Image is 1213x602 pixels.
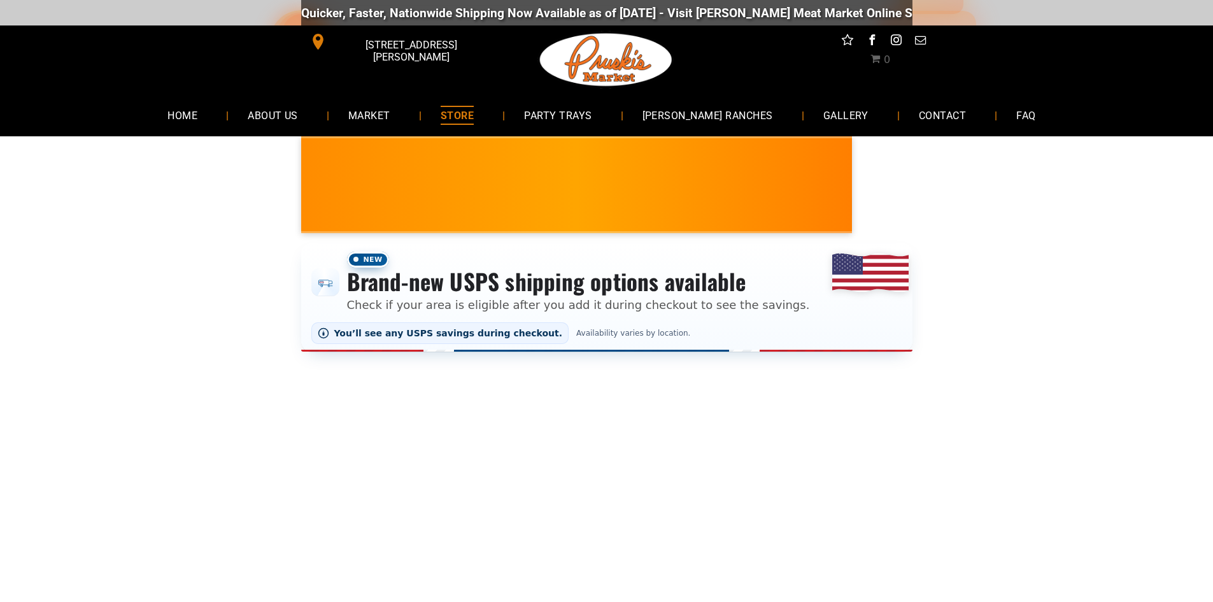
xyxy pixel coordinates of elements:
img: Pruski-s+Market+HQ+Logo2-1920w.png [537,25,675,94]
a: STORE [422,98,493,132]
span: New [347,252,389,268]
a: GALLERY [804,98,888,132]
span: Availability varies by location. [574,329,693,338]
span: 0 [884,54,890,66]
a: instagram [888,32,904,52]
a: PARTY TRAYS [505,98,611,132]
a: MARKET [329,98,409,132]
a: [PERSON_NAME] RANCHES [623,98,792,132]
div: Quicker, Faster, Nationwide Shipping Now Available as of [DATE] - Visit [PERSON_NAME] Meat Market... [217,6,988,20]
a: Social network [839,32,856,52]
span: You’ll see any USPS savings during checkout. [334,328,563,338]
span: [PERSON_NAME] MARKET [736,194,986,214]
a: HOME [148,98,216,132]
a: ABOUT US [229,98,317,132]
p: Check if your area is eligible after you add it during checkout to see the savings. [347,296,810,313]
a: FAQ [997,98,1054,132]
a: [DOMAIN_NAME][URL] [865,6,988,20]
a: email [912,32,928,52]
span: [STREET_ADDRESS][PERSON_NAME] [329,32,493,69]
a: [STREET_ADDRESS][PERSON_NAME] [301,32,496,52]
div: Shipping options announcement [301,243,912,352]
a: CONTACT [900,98,985,132]
h3: Brand-new USPS shipping options available [347,268,810,296]
a: facebook [863,32,880,52]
